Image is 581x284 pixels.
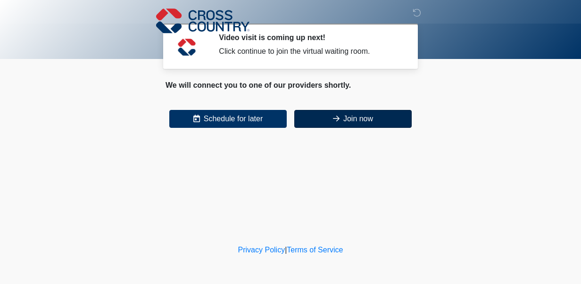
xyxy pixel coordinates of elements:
[173,33,201,61] img: Agent Avatar
[166,80,415,91] div: We will connect you to one of our providers shortly.
[287,246,343,254] a: Terms of Service
[156,7,249,34] img: Cross Country Logo
[285,246,287,254] a: |
[169,110,287,128] button: Schedule for later
[219,46,401,57] div: Click continue to join the virtual waiting room.
[294,110,412,128] button: Join now
[238,246,285,254] a: Privacy Policy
